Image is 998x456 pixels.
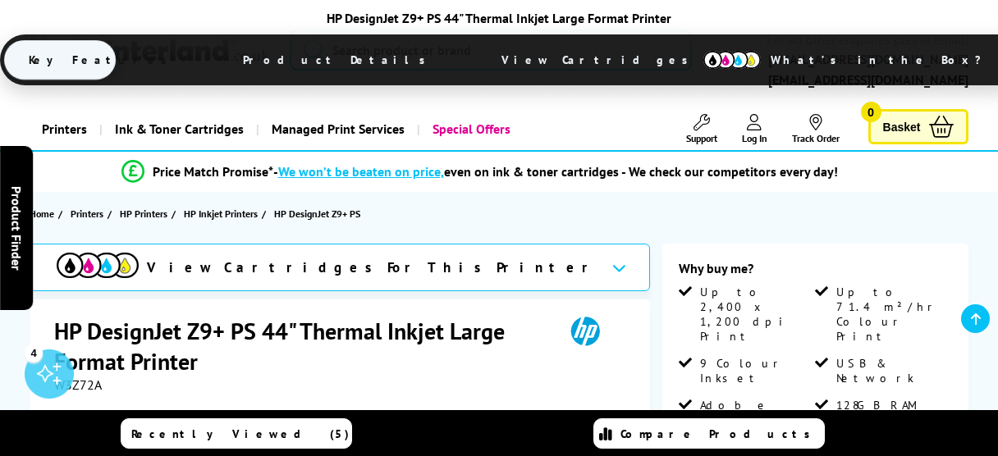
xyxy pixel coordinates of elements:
a: Home [30,205,58,222]
span: Ink & Toner Cartridges [115,108,244,150]
span: Printers [71,205,103,222]
div: - even on ink & toner cartridges - We check our competitors every day! [273,163,838,180]
img: HP [547,316,623,346]
img: View Cartridges [57,253,139,278]
span: Recently Viewed (5) [131,426,350,441]
a: Printers [30,108,99,150]
span: Up to 2,400 x 1,200 dpi Print [700,285,813,344]
span: HP Inkjet Printers [184,205,258,222]
span: Support [686,132,717,144]
a: Recently Viewed (5) [121,418,352,449]
li: modal_Promise [8,157,950,186]
span: 9 Colour Inkset [700,356,813,385]
span: Home [30,205,54,222]
a: Ink & Toner Cartridges [99,108,256,150]
a: Special Offers [417,108,523,150]
span: W3Z72A [54,376,102,393]
span: 128GB RAM [836,398,918,413]
span: 0 [861,102,881,122]
span: Up to 71.4 m²/hr Colour Print [836,285,949,344]
span: Product Details [218,40,459,80]
span: We won’t be beaten on price, [278,163,444,180]
a: HP DesignJet Z9+ PS [274,205,364,222]
h1: HP DesignJet Z9+ PS 44" Thermal Inkjet Large Format Printer [54,316,547,376]
a: Log In [742,114,767,144]
span: View Cartridges [477,39,728,81]
span: View Cartridges For This Printer [147,258,598,276]
a: Track Order [792,114,840,144]
span: HP Printers [120,205,167,222]
span: Log In [742,132,767,144]
div: Why buy me? [679,260,951,285]
a: Compare Products [593,418,825,449]
span: Key Features [4,40,200,80]
span: Product Finder [8,186,25,271]
a: HP Printers [120,205,172,222]
img: cmyk-icon.svg [703,51,761,69]
a: Basket 0 [868,109,968,144]
span: Basket [883,116,921,138]
span: Compare Products [620,426,819,441]
div: 4 [25,344,43,362]
a: Support [686,114,717,144]
span: HP DesignJet Z9+ PS [274,205,360,222]
a: Managed Print Services [256,108,417,150]
a: Printers [71,205,108,222]
a: HP Inkjet Printers [184,205,262,222]
span: USB & Network [836,356,949,385]
span: Price Match Promise* [153,163,273,180]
